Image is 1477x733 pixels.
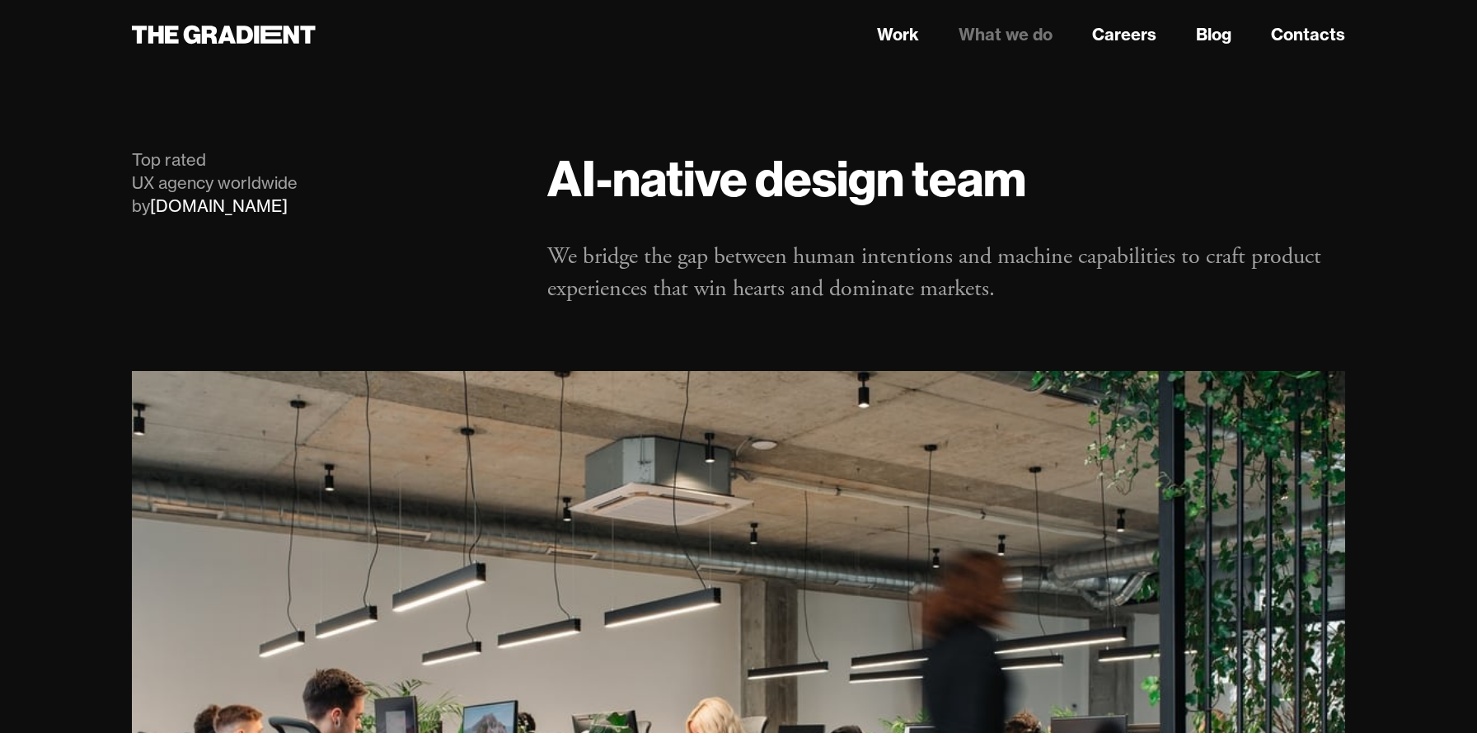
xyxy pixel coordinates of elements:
[1196,22,1231,47] a: Blog
[132,148,514,218] div: Top rated UX agency worldwide by
[959,22,1053,47] a: What we do
[547,241,1345,305] p: We bridge the gap between human intentions and machine capabilities to craft product experiences ...
[877,22,919,47] a: Work
[1092,22,1156,47] a: Careers
[547,148,1345,208] h1: AI-native design team
[1271,22,1345,47] a: Contacts
[150,195,288,216] a: [DOMAIN_NAME]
